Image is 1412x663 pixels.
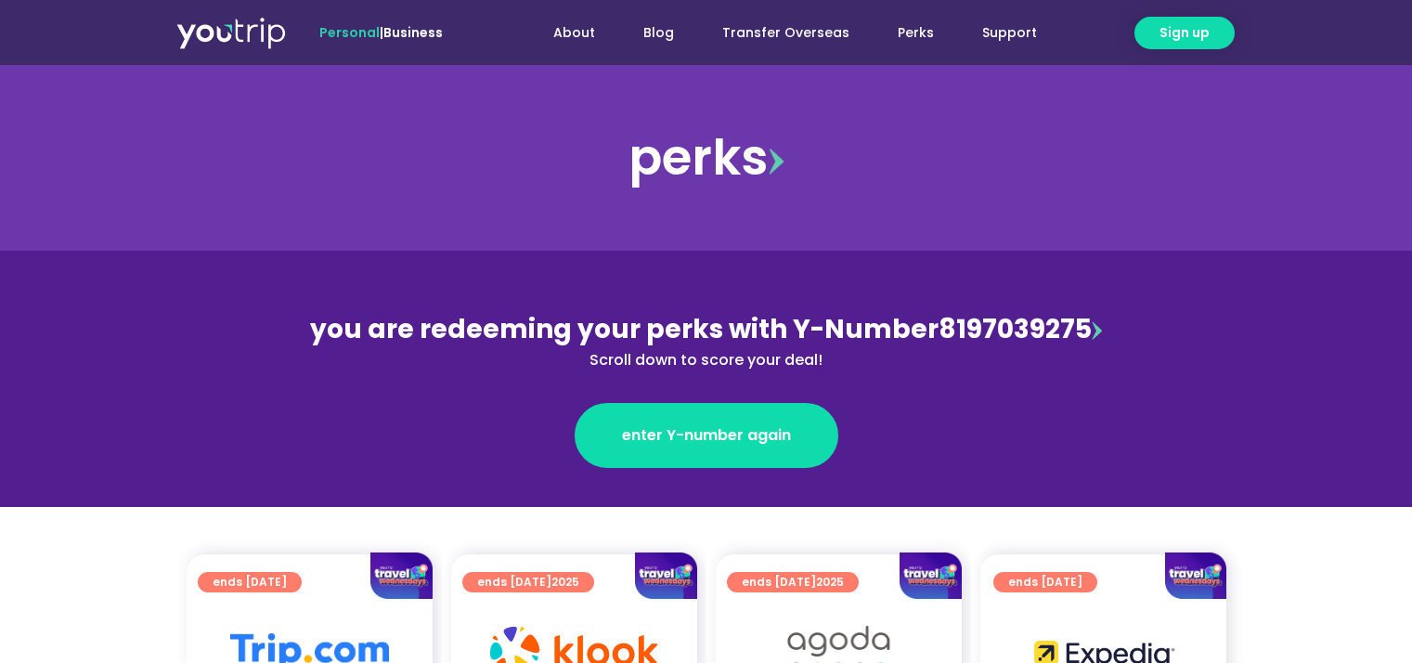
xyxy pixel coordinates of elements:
a: Perks [874,16,958,50]
a: Business [383,23,443,42]
a: About [529,16,619,50]
a: Sign up [1134,17,1235,49]
div: 8197039275 [304,310,1109,371]
span: Personal [319,23,380,42]
span: Sign up [1159,23,1210,43]
nav: Menu [493,16,1061,50]
span: | [319,23,443,42]
a: Support [958,16,1061,50]
a: enter Y-number again [575,403,838,468]
a: Transfer Overseas [698,16,874,50]
div: Scroll down to score your deal! [304,349,1109,371]
span: you are redeeming your perks with Y-Number [310,311,939,347]
span: enter Y-number again [622,424,791,447]
a: Blog [619,16,698,50]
